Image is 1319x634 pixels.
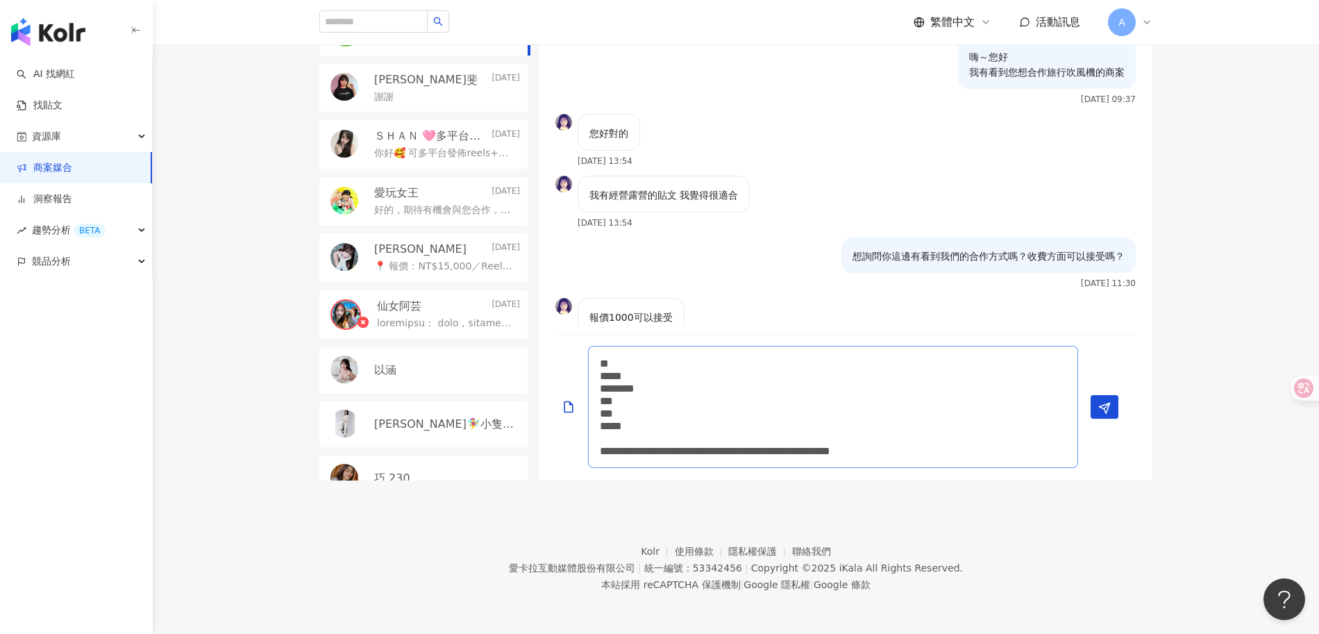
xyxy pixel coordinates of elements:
a: Google 隱私權 [743,579,810,590]
div: BETA [74,224,106,237]
img: logo [11,18,85,46]
p: 報價1000可以接受 [589,310,673,325]
p: loremipsu： dolo，sitametc，adipis、elitseddoeius。 tempor IN：utlab://etd.magnaaliq.eni/admi.8849/ VE：... [377,317,514,331]
p: [DATE] 09:37 [1081,94,1136,104]
div: 統一編號：53342456 [644,562,742,574]
img: KOL Avatar [555,114,572,131]
span: 競品分析 [32,246,71,277]
a: 找貼文 [17,99,62,112]
p: [PERSON_NAME]🧚‍♀️小隻開運站·關注我❤️ 伍柒™ [374,417,517,432]
p: 嗨～您好 我有看到您想合作旅行吹風機的商案 [969,49,1125,80]
span: 繁體中文 [930,15,975,30]
p: [DATE] [492,242,520,257]
a: Google 條款 [814,579,871,590]
p: [DATE] [492,299,520,314]
span: | [810,579,814,590]
span: 活動訊息 [1036,15,1080,28]
span: search [433,17,443,26]
p: 📍 報價：NT$15,000／Reels影片乙支 已包含拍攝＋剪輯＋廣告授權＋影片原檔授權＋2–3次審文修改，影片將以實際使用體驗為主，配合品牌指定文字與Hashtag露出。 📍 平台數據參考：... [374,260,514,274]
div: Copyright © 2025 All Rights Reserved. [751,562,963,574]
a: 商案媒合 [17,161,72,175]
p: 巧 230 [374,471,410,486]
img: KOL Avatar [330,187,358,215]
img: KOL Avatar [555,298,572,315]
p: ＳＨＡＮ 🩷多平台發佈🩷Youtube /tiktok/小紅書/IG/FB/痞客邦/Dcard [374,128,489,144]
button: Add a file [562,390,576,423]
p: [DATE] [492,128,520,144]
span: 趨勢分析 [32,215,106,246]
a: 洞察報告 [17,192,72,206]
p: [DATE] 13:54 [578,218,632,228]
a: 使用條款 [675,546,729,557]
p: 想詢問你這邊有看到我們的合作方式嗎？收費方面可以接受嗎？ [852,249,1125,264]
img: KOL Avatar [330,243,358,271]
p: 您好對的 [589,126,628,141]
p: 好的，期待有機會與您合作，謝謝！😊 [374,203,514,217]
img: KOL Avatar [330,410,358,437]
img: KOL Avatar [555,176,572,192]
button: Send [1091,395,1118,419]
a: iKala [839,562,863,574]
span: | [638,562,641,574]
p: [PERSON_NAME]斐 [374,72,478,87]
p: [DATE] 13:54 [578,156,632,166]
p: 愛玩女王 [374,185,419,201]
a: 聯絡我們 [792,546,831,557]
a: searchAI 找網紅 [17,67,75,81]
img: KOL Avatar [332,301,360,328]
span: 本站採用 reCAPTCHA 保護機制 [601,576,870,593]
span: | [745,562,748,574]
img: KOL Avatar [330,356,358,383]
p: [DATE] 11:30 [1081,278,1136,288]
a: 隱私權保護 [728,546,792,557]
p: 仙女阿芸 [377,299,421,314]
p: 謝謝 [374,90,394,104]
a: Kolr [641,546,674,557]
span: 資源庫 [32,121,61,152]
span: rise [17,226,26,235]
span: A [1118,15,1125,30]
p: [DATE] [492,72,520,87]
img: KOL Avatar [330,464,358,492]
p: 你好🥰 可多平台發佈reels+於dcard、部落格簡單導入影片 Youtube /tiktok/小紅書/IG/FB/痞客邦/Dcard 並會分享至各大多個相關社團 - FB🩷商業模式 [URL... [374,147,514,160]
img: KOL Avatar [330,130,358,158]
span: | [741,579,744,590]
p: 以涵 [374,362,396,378]
img: KOL Avatar [330,73,358,101]
p: [DATE] [492,185,520,201]
div: 愛卡拉互動媒體股份有限公司 [509,562,635,574]
p: [PERSON_NAME] [374,242,467,257]
iframe: Help Scout Beacon - Open [1263,578,1305,620]
p: 我有經營露營的貼文 我覺得很適合 [589,187,738,203]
